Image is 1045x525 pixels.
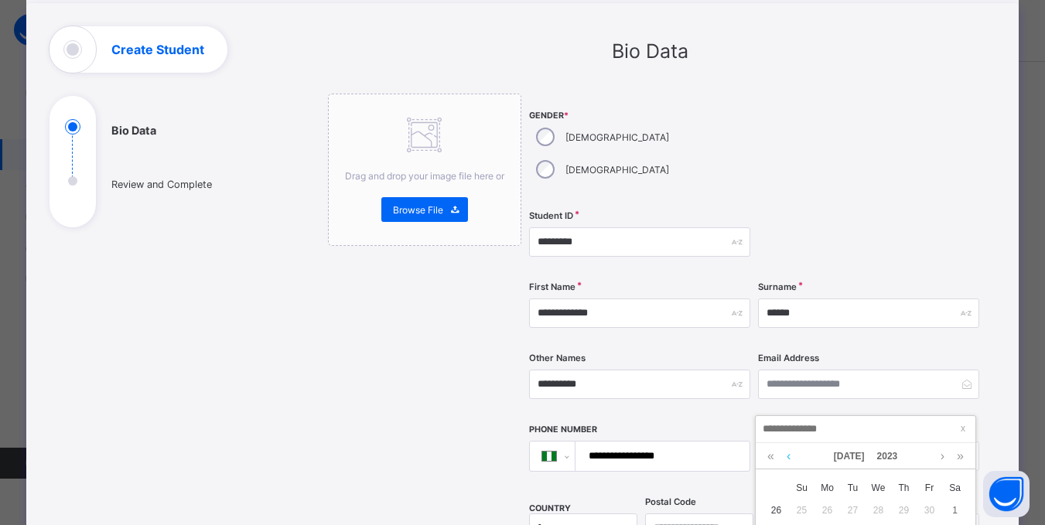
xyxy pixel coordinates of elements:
[789,476,814,499] th: Sun
[917,499,942,521] td: June 30, 2023
[917,476,942,499] th: Fri
[763,443,778,469] a: Last year (Control + left)
[869,500,889,520] div: 28
[891,476,917,499] th: Thu
[953,443,968,469] a: Next year (Control + right)
[789,481,814,495] span: Su
[840,481,866,495] span: Tu
[866,481,891,495] span: We
[945,500,965,520] div: 1
[814,476,840,499] th: Mon
[529,281,575,292] label: First Name
[529,353,586,363] label: Other Names
[612,39,688,63] span: Bio Data
[565,164,669,176] label: [DEMOGRAPHIC_DATA]
[917,481,942,495] span: Fr
[529,111,750,121] span: Gender
[814,499,840,521] td: June 26, 2023
[345,170,504,182] span: Drag and drop your image file here or
[942,481,968,495] span: Sa
[866,476,891,499] th: Wed
[565,131,669,143] label: [DEMOGRAPHIC_DATA]
[920,500,940,520] div: 30
[645,496,696,507] label: Postal Code
[814,481,840,495] span: Mo
[529,210,573,221] label: Student ID
[328,94,521,246] div: Drag and drop your image file here orBrowse File
[529,503,571,513] span: COUNTRY
[840,476,866,499] th: Tue
[871,443,904,469] a: 2023
[843,500,863,520] div: 27
[792,500,812,520] div: 25
[393,204,443,216] span: Browse File
[840,499,866,521] td: June 27, 2023
[983,471,1030,517] button: Open asap
[763,499,789,521] td: 26
[942,499,968,521] td: July 1, 2023
[783,443,794,469] a: Previous month (PageUp)
[891,499,917,521] td: June 29, 2023
[111,43,204,56] h1: Create Student
[894,500,914,520] div: 29
[891,481,917,495] span: Th
[758,281,797,292] label: Surname
[789,499,814,521] td: June 25, 2023
[828,443,871,469] a: [DATE]
[529,424,597,435] label: Phone Number
[866,499,891,521] td: June 28, 2023
[937,443,948,469] a: Next month (PageDown)
[942,476,968,499] th: Sat
[818,500,838,520] div: 26
[758,353,819,363] label: Email Address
